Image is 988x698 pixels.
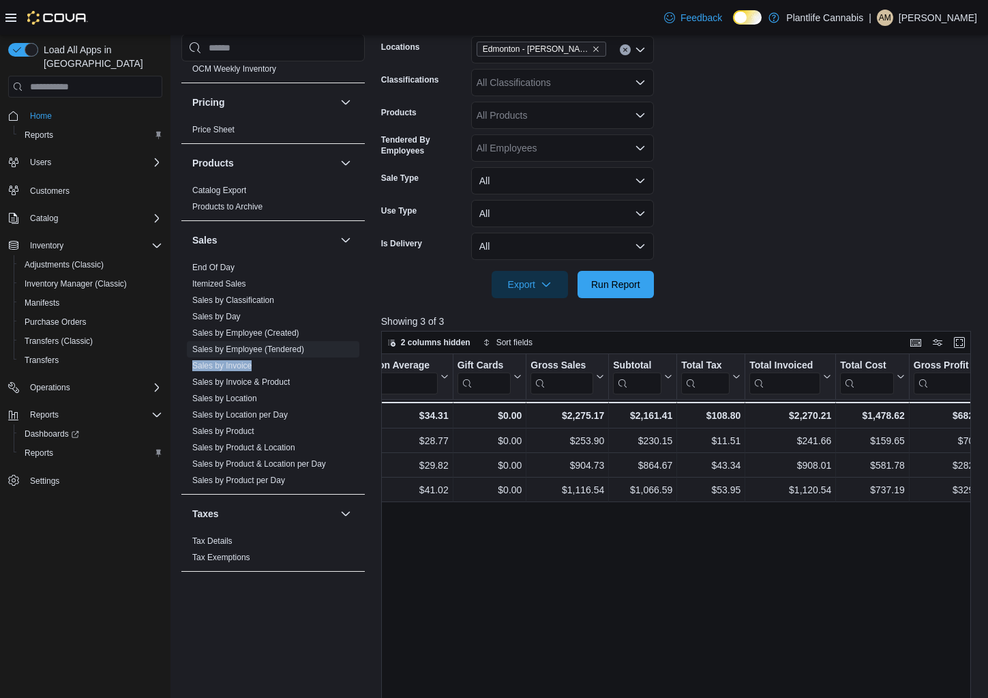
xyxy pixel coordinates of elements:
h3: Products [192,156,234,170]
a: Sales by Product [192,426,254,436]
button: Sort fields [477,334,538,351]
span: Sales by Invoice & Product [192,377,290,388]
a: Tax Exemptions [192,553,250,562]
p: Plantlife Cannabis [786,10,863,26]
div: $2,270.21 [749,407,831,424]
div: $2,275.17 [530,407,604,424]
button: Products [338,155,354,171]
a: Sales by Invoice & Product [192,377,290,387]
a: Purchase Orders [19,314,92,330]
button: Transfers [14,351,168,370]
p: Showing 3 of 3 [381,315,977,328]
button: Inventory Manager (Classic) [14,274,168,293]
span: Reports [19,445,162,461]
div: $0.00 [457,433,522,449]
div: Transaction Average [336,360,437,373]
button: Open list of options [635,110,646,121]
button: Taxes [338,506,354,522]
span: Dashboards [25,428,79,439]
span: Transfers (Classic) [25,336,93,347]
div: $159.65 [840,433,904,449]
button: Adjustments (Classic) [14,255,168,274]
span: Catalog [30,213,58,224]
button: Users [3,153,168,172]
button: Sales [192,233,335,247]
label: Locations [381,42,420,53]
a: Sales by Day [192,312,241,321]
div: $0.00 [457,457,522,474]
span: Sales by Employee (Created) [192,328,299,338]
span: Dashboards [19,426,162,442]
button: 2 columns hidden [382,334,476,351]
button: Catalog [25,210,63,227]
a: Sales by Product per Day [192,476,285,485]
span: Settings [25,472,162,489]
span: Users [25,154,162,171]
a: Itemized Sales [192,279,246,289]
a: Transfers [19,352,64,368]
div: Pricing [181,121,365,143]
div: $581.78 [840,457,904,474]
div: Gross Sales [530,360,593,373]
div: $737.19 [840,482,904,498]
div: $1,478.62 [840,407,904,424]
div: $1,120.54 [749,482,831,498]
span: Tax Exemptions [192,552,250,563]
span: Reports [25,130,53,141]
span: Export [500,271,560,298]
div: $28.77 [336,433,448,449]
span: Price Sheet [192,124,235,135]
div: $230.15 [613,433,672,449]
span: Sales by Location [192,393,257,404]
a: Sales by Classification [192,295,274,305]
button: Remove Edmonton - Hollick Kenyon from selection in this group [592,45,600,53]
div: $904.73 [530,457,604,474]
a: Reports [19,445,59,461]
div: Gross Sales [530,360,593,394]
div: $0.00 [457,407,522,424]
div: $682.79 [914,407,987,424]
a: Feedback [659,4,728,31]
a: OCM Weekly Inventory [192,64,276,74]
span: Adjustments (Classic) [25,259,104,270]
div: Total Tax [681,360,730,394]
div: $11.51 [681,433,740,449]
label: Classifications [381,74,439,85]
button: Home [3,106,168,126]
div: $0.00 [457,482,522,498]
label: Products [381,107,417,118]
div: $2,161.41 [613,407,672,424]
span: Inventory Manager (Classic) [19,276,162,292]
button: All [471,233,654,260]
div: Products [181,182,365,220]
button: Open list of options [635,143,646,154]
span: Edmonton - Hollick Kenyon [477,42,606,57]
label: Tendered By Employees [381,134,466,156]
span: Users [30,157,51,168]
span: Home [25,107,162,124]
span: 2 columns hidden [401,337,470,348]
button: Reports [14,443,168,463]
span: Tax Details [192,536,233,547]
button: Products [192,156,335,170]
div: Sales [181,259,365,494]
button: Open list of options [635,44,646,55]
button: Catalog [3,209,168,228]
div: $53.95 [681,482,740,498]
a: Sales by Product & Location per Day [192,459,326,469]
div: Gross Profit [914,360,976,394]
a: Dashboards [19,426,85,442]
div: $864.67 [613,457,672,474]
div: $282.89 [914,457,987,474]
span: Sales by Product & Location [192,442,295,453]
span: Reports [19,127,162,143]
span: Settings [30,476,59,486]
div: $108.80 [681,407,740,424]
button: Manifests [14,293,168,312]
img: Cova [27,11,88,25]
p: | [869,10,871,26]
div: Taxes [181,533,365,571]
span: End Of Day [192,262,235,273]
button: Total Tax [681,360,740,394]
div: $41.02 [336,482,448,498]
